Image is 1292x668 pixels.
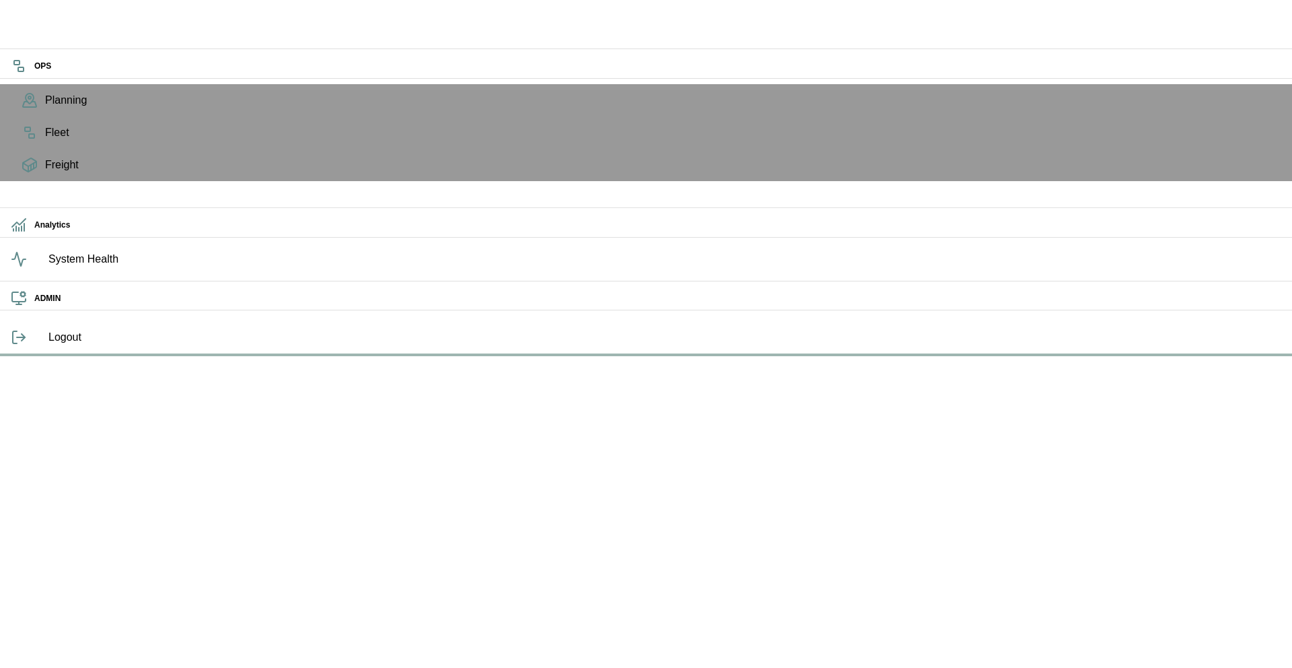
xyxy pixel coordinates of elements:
[45,125,1281,141] span: Fleet
[34,60,1281,73] h6: OPS
[45,92,1281,108] span: Planning
[34,292,1281,305] h6: ADMIN
[48,329,1281,345] span: Logout
[48,251,1281,267] span: System Health
[34,219,1281,232] h6: Analytics
[45,157,1281,173] span: Freight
